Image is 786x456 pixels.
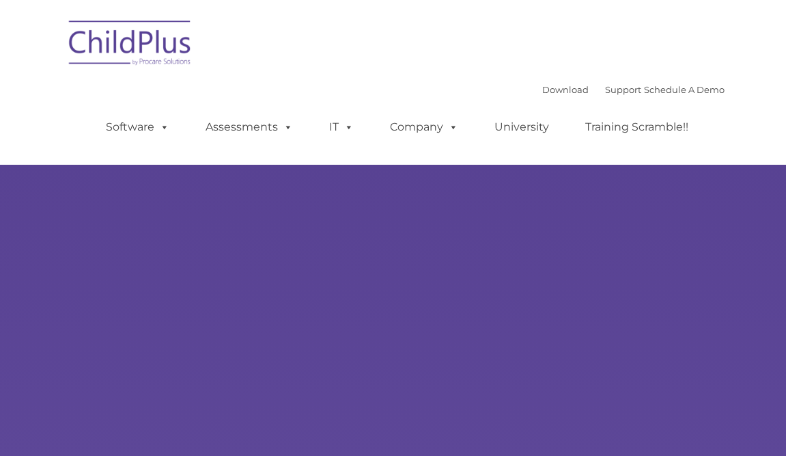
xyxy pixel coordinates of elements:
[644,84,725,95] a: Schedule A Demo
[542,84,589,95] a: Download
[62,11,199,79] img: ChildPlus by Procare Solutions
[92,113,183,141] a: Software
[376,113,472,141] a: Company
[605,84,641,95] a: Support
[315,113,367,141] a: IT
[542,84,725,95] font: |
[192,113,307,141] a: Assessments
[572,113,702,141] a: Training Scramble!!
[481,113,563,141] a: University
